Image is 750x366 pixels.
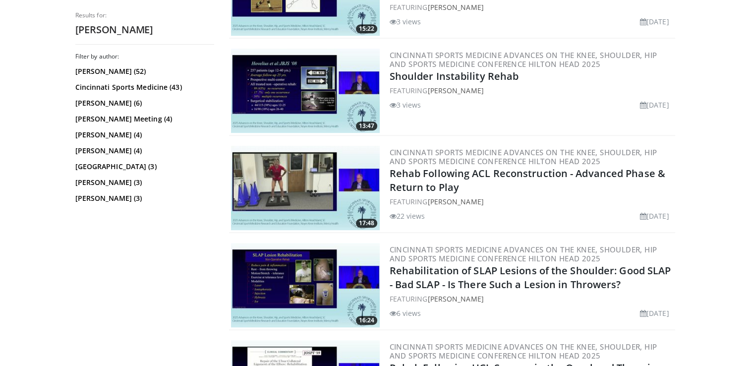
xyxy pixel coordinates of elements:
a: [PERSON_NAME] (3) [75,193,212,203]
a: [PERSON_NAME] [427,294,483,304]
a: 13:47 [231,49,380,133]
a: [PERSON_NAME] (6) [75,98,212,108]
img: 15e6ea58-537b-4aef-8d01-8d871dd29455.300x170_q85_crop-smart_upscale.jpg [231,146,380,230]
a: [PERSON_NAME] [427,86,483,95]
li: 3 views [390,16,421,27]
p: Results for: [75,11,214,19]
a: [PERSON_NAME] [427,2,483,12]
a: [PERSON_NAME] (4) [75,146,212,156]
a: [PERSON_NAME] Meeting (4) [75,114,212,124]
a: Rehabilitation of SLAP Lesions of the Shoulder: Good SLAP - Bad SLAP - Is There Such a Lesion in ... [390,264,671,291]
li: [DATE] [640,100,669,110]
li: [DATE] [640,308,669,318]
a: Cincinnati Sports Medicine Advances on the Knee, Shoulder, Hip and Sports Medicine Conference Hil... [390,342,657,361]
a: [PERSON_NAME] (52) [75,66,212,76]
li: 3 views [390,100,421,110]
span: 16:24 [356,316,377,325]
div: FEATURING [390,85,673,96]
a: [PERSON_NAME] (3) [75,178,212,187]
a: 16:24 [231,243,380,327]
span: 17:48 [356,219,377,228]
li: 6 views [390,308,421,318]
a: Shoulder Instability Rehab [390,69,519,83]
h3: Filter by author: [75,53,214,61]
a: Cincinnati Sports Medicine (43) [75,82,212,92]
a: [GEOGRAPHIC_DATA] (3) [75,162,212,172]
li: [DATE] [640,211,669,221]
a: [PERSON_NAME] (4) [75,130,212,140]
a: Cincinnati Sports Medicine Advances on the Knee, Shoulder, Hip and Sports Medicine Conference Hil... [390,50,657,69]
li: [DATE] [640,16,669,27]
div: FEATURING [390,2,673,12]
div: FEATURING [390,196,673,207]
span: 15:22 [356,24,377,33]
a: [PERSON_NAME] [427,197,483,206]
a: Rehab Following ACL Reconstruction - Advanced Phase & Return to Play [390,167,665,194]
a: 17:48 [231,146,380,230]
img: 10243469-c93c-412d-9cc3-9d09994dd8fa.300x170_q85_crop-smart_upscale.jpg [231,243,380,327]
a: Cincinnati Sports Medicine Advances on the Knee, Shoulder, Hip and Sports Medicine Conference Hil... [390,244,657,263]
li: 22 views [390,211,425,221]
span: 13:47 [356,122,377,130]
a: Cincinnati Sports Medicine Advances on the Knee, Shoulder, Hip and Sports Medicine Conference Hil... [390,147,657,166]
img: 802b8a45-a097-4f54-bcc5-772a717cb05e.300x170_q85_crop-smart_upscale.jpg [231,49,380,133]
h2: [PERSON_NAME] [75,23,214,36]
div: FEATURING [390,294,673,304]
